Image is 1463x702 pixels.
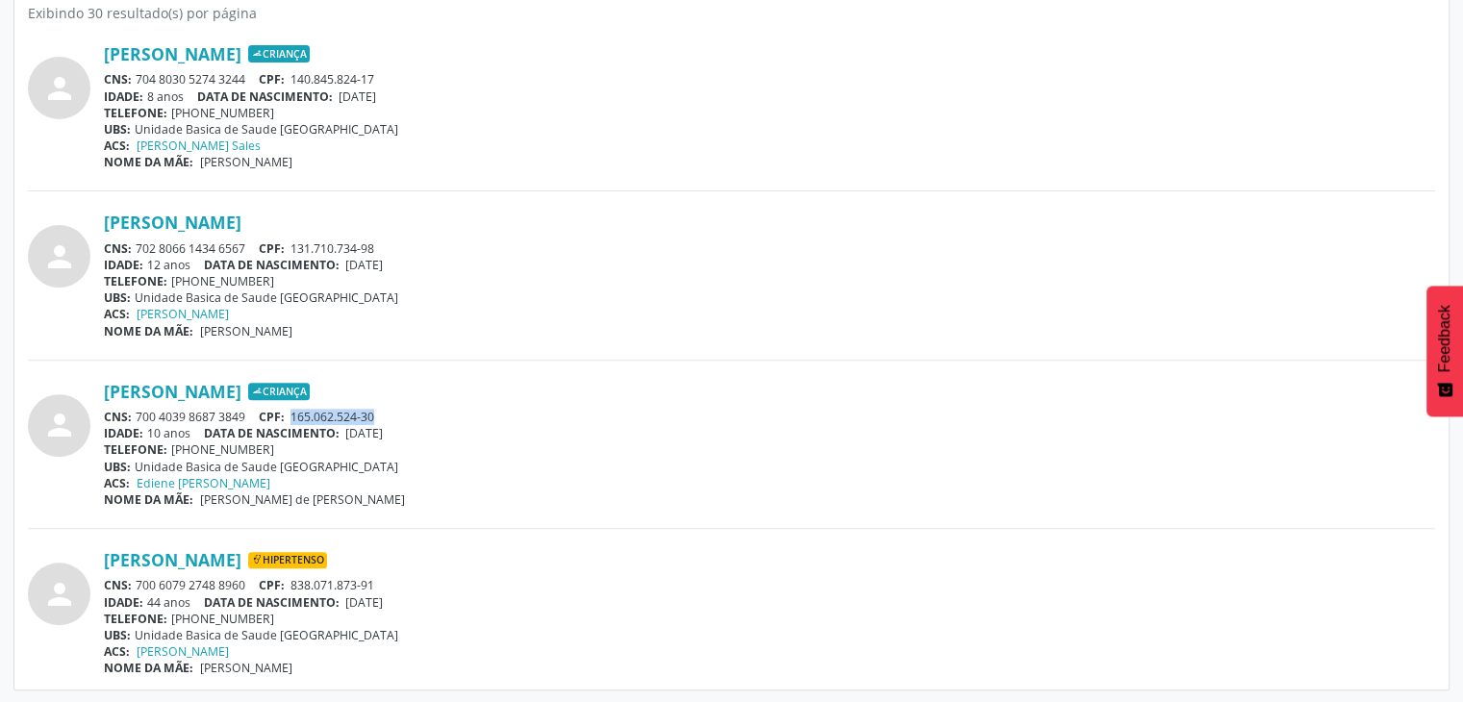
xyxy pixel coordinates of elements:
[259,71,285,88] span: CPF:
[104,643,130,660] span: ACS:
[345,257,383,273] span: [DATE]
[137,643,229,660] a: [PERSON_NAME]
[137,138,261,154] a: [PERSON_NAME] Sales
[104,138,130,154] span: ACS:
[197,88,333,105] span: DATA DE NASCIMENTO:
[104,491,193,508] span: NOME DA MÃE:
[104,611,167,627] span: TELEFONE:
[104,257,1435,273] div: 12 anos
[104,88,143,105] span: IDADE:
[104,577,132,593] span: CNS:
[104,409,1435,425] div: 700 4039 8687 3849
[200,491,405,508] span: [PERSON_NAME] de [PERSON_NAME]
[204,257,340,273] span: DATA DE NASCIMENTO:
[104,121,1435,138] div: Unidade Basica de Saude [GEOGRAPHIC_DATA]
[28,3,1435,23] div: Exibindo 30 resultado(s) por página
[104,289,1435,306] div: Unidade Basica de Saude [GEOGRAPHIC_DATA]
[42,71,77,106] i: person
[248,383,310,400] span: Criança
[42,408,77,442] i: person
[104,441,167,458] span: TELEFONE:
[104,240,1435,257] div: 702 8066 1434 6567
[200,323,292,339] span: [PERSON_NAME]
[345,594,383,611] span: [DATE]
[42,577,77,612] i: person
[200,154,292,170] span: [PERSON_NAME]
[104,121,131,138] span: UBS:
[137,306,229,322] a: [PERSON_NAME]
[104,212,241,233] a: [PERSON_NAME]
[104,71,132,88] span: CNS:
[104,459,131,475] span: UBS:
[104,425,1435,441] div: 10 anos
[104,627,131,643] span: UBS:
[204,425,340,441] span: DATA DE NASCIMENTO:
[200,660,292,676] span: [PERSON_NAME]
[104,289,131,306] span: UBS:
[104,475,130,491] span: ACS:
[104,43,241,64] a: [PERSON_NAME]
[290,240,374,257] span: 131.710.734-98
[104,660,193,676] span: NOME DA MÃE:
[339,88,376,105] span: [DATE]
[104,88,1435,105] div: 8 anos
[290,71,374,88] span: 140.845.824-17
[104,425,143,441] span: IDADE:
[104,323,193,339] span: NOME DA MÃE:
[1436,305,1453,372] span: Feedback
[290,409,374,425] span: 165.062.524-30
[104,240,132,257] span: CNS:
[104,105,1435,121] div: [PHONE_NUMBER]
[259,577,285,593] span: CPF:
[104,257,143,273] span: IDADE:
[104,441,1435,458] div: [PHONE_NUMBER]
[345,425,383,441] span: [DATE]
[290,577,374,593] span: 838.071.873-91
[104,459,1435,475] div: Unidade Basica de Saude [GEOGRAPHIC_DATA]
[104,273,1435,289] div: [PHONE_NUMBER]
[104,273,167,289] span: TELEFONE:
[104,306,130,322] span: ACS:
[248,552,327,569] span: Hipertenso
[104,611,1435,627] div: [PHONE_NUMBER]
[104,381,241,402] a: [PERSON_NAME]
[104,594,1435,611] div: 44 anos
[259,409,285,425] span: CPF:
[104,627,1435,643] div: Unidade Basica de Saude [GEOGRAPHIC_DATA]
[137,475,270,491] a: Ediene [PERSON_NAME]
[259,240,285,257] span: CPF:
[104,549,241,570] a: [PERSON_NAME]
[104,594,143,611] span: IDADE:
[248,45,310,63] span: Criança
[42,239,77,274] i: person
[104,409,132,425] span: CNS:
[104,105,167,121] span: TELEFONE:
[1426,286,1463,416] button: Feedback - Mostrar pesquisa
[104,71,1435,88] div: 704 8030 5274 3244
[104,154,193,170] span: NOME DA MÃE:
[104,577,1435,593] div: 700 6079 2748 8960
[204,594,340,611] span: DATA DE NASCIMENTO:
